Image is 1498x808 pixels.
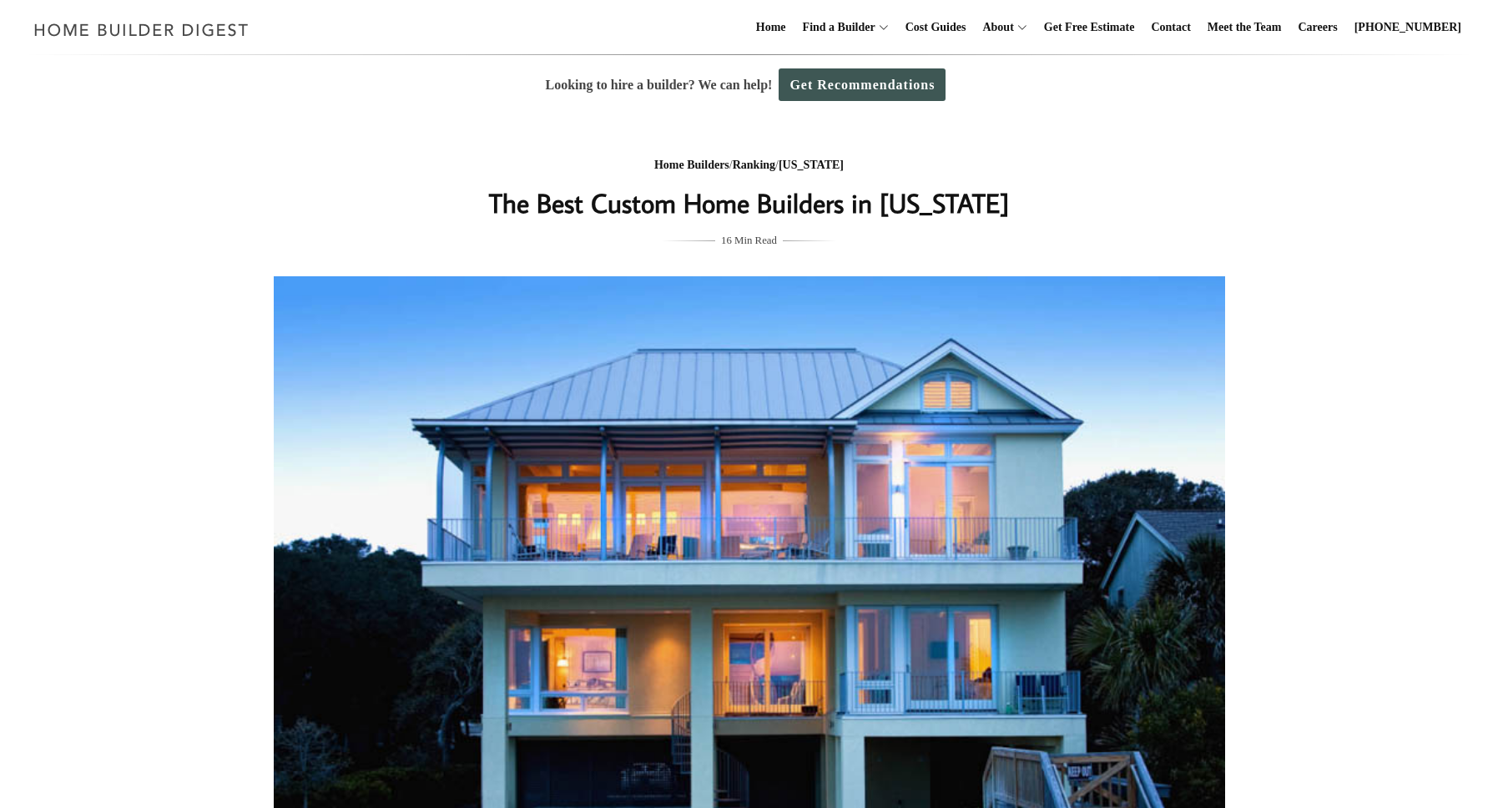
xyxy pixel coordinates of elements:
h1: The Best Custom Home Builders in [US_STATE] [416,183,1082,223]
a: Find a Builder [796,1,875,54]
a: [PHONE_NUMBER] [1348,1,1468,54]
span: 16 Min Read [721,231,777,250]
img: Home Builder Digest [27,13,256,46]
a: [US_STATE] [779,159,844,171]
a: Get Free Estimate [1037,1,1142,54]
a: About [976,1,1013,54]
a: Home Builders [654,159,729,171]
a: Meet the Team [1201,1,1289,54]
div: / / [416,155,1082,176]
a: Careers [1292,1,1344,54]
a: Cost Guides [899,1,973,54]
a: Get Recommendations [779,68,946,101]
a: Contact [1144,1,1197,54]
a: Ranking [733,159,775,171]
a: Home [749,1,793,54]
